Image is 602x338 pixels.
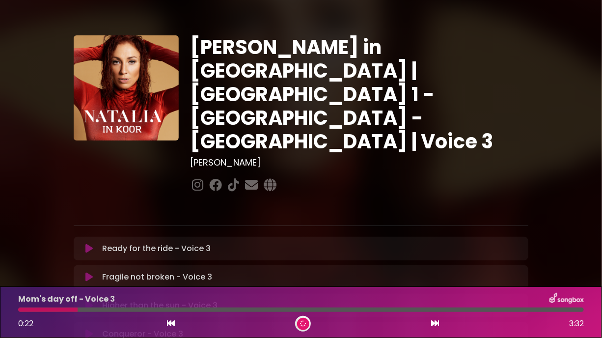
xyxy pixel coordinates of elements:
p: Fragile not broken - Voice 3 [102,271,212,283]
img: songbox-logo-white.png [549,293,584,306]
p: Ready for the ride - Voice 3 [102,243,211,254]
span: 3:32 [569,318,584,330]
span: 0:22 [18,318,33,329]
h3: [PERSON_NAME] [191,157,529,168]
p: Mom's day off - Voice 3 [18,293,115,305]
h1: [PERSON_NAME] in [GEOGRAPHIC_DATA] | [GEOGRAPHIC_DATA] 1 - [GEOGRAPHIC_DATA] - [GEOGRAPHIC_DATA] ... [191,35,529,153]
img: YTVS25JmS9CLUqXqkEhs [74,35,179,141]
